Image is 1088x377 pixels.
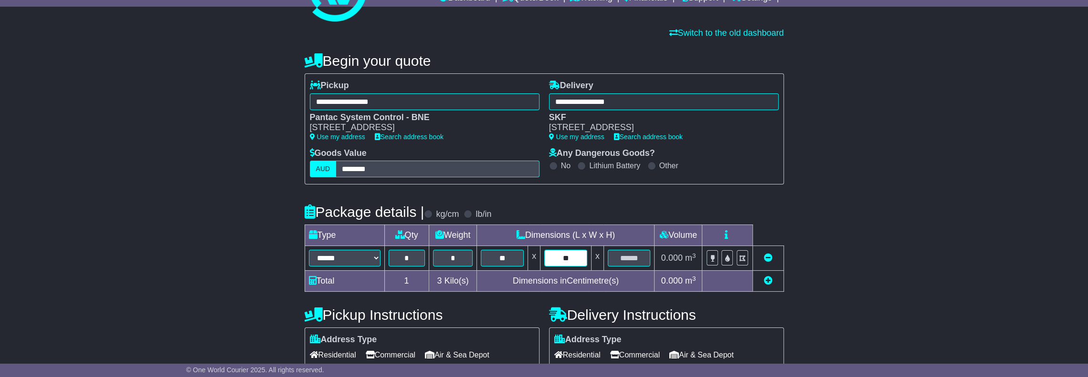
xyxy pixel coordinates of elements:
[477,271,655,292] td: Dimensions in Centimetre(s)
[310,335,377,345] label: Address Type
[764,253,772,263] a: Remove this item
[661,253,683,263] span: 0.000
[186,366,324,374] span: © One World Courier 2025. All rights reserved.
[561,161,570,170] label: No
[549,133,604,141] a: Use my address
[589,161,640,170] label: Lithium Battery
[477,225,655,246] td: Dimensions (L x W x H)
[310,112,530,123] div: Pantac System Control - BNE
[310,161,337,177] label: AUD
[366,347,415,362] span: Commercial
[659,161,678,170] label: Other
[554,335,622,345] label: Address Type
[437,276,442,285] span: 3
[310,347,356,362] span: Residential
[610,347,660,362] span: Commercial
[692,252,696,259] sup: 3
[528,246,540,271] td: x
[310,148,367,159] label: Goods Value
[425,347,489,362] span: Air & Sea Depot
[305,53,784,69] h4: Begin your quote
[655,225,702,246] td: Volume
[554,347,601,362] span: Residential
[305,271,384,292] td: Total
[549,81,593,91] label: Delivery
[661,276,683,285] span: 0.000
[305,204,424,220] h4: Package details |
[591,246,603,271] td: x
[310,81,349,91] label: Pickup
[310,122,530,133] div: [STREET_ADDRESS]
[384,225,429,246] td: Qty
[669,28,783,38] a: Switch to the old dashboard
[685,253,696,263] span: m
[429,225,477,246] td: Weight
[429,271,477,292] td: Kilo(s)
[549,307,784,323] h4: Delivery Instructions
[692,275,696,282] sup: 3
[614,133,683,141] a: Search address book
[375,133,444,141] a: Search address book
[436,209,459,220] label: kg/cm
[549,122,769,133] div: [STREET_ADDRESS]
[384,271,429,292] td: 1
[549,112,769,123] div: SKF
[305,225,384,246] td: Type
[764,276,772,285] a: Add new item
[669,347,734,362] span: Air & Sea Depot
[475,209,491,220] label: lb/in
[305,307,539,323] h4: Pickup Instructions
[549,148,655,159] label: Any Dangerous Goods?
[310,133,365,141] a: Use my address
[685,276,696,285] span: m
